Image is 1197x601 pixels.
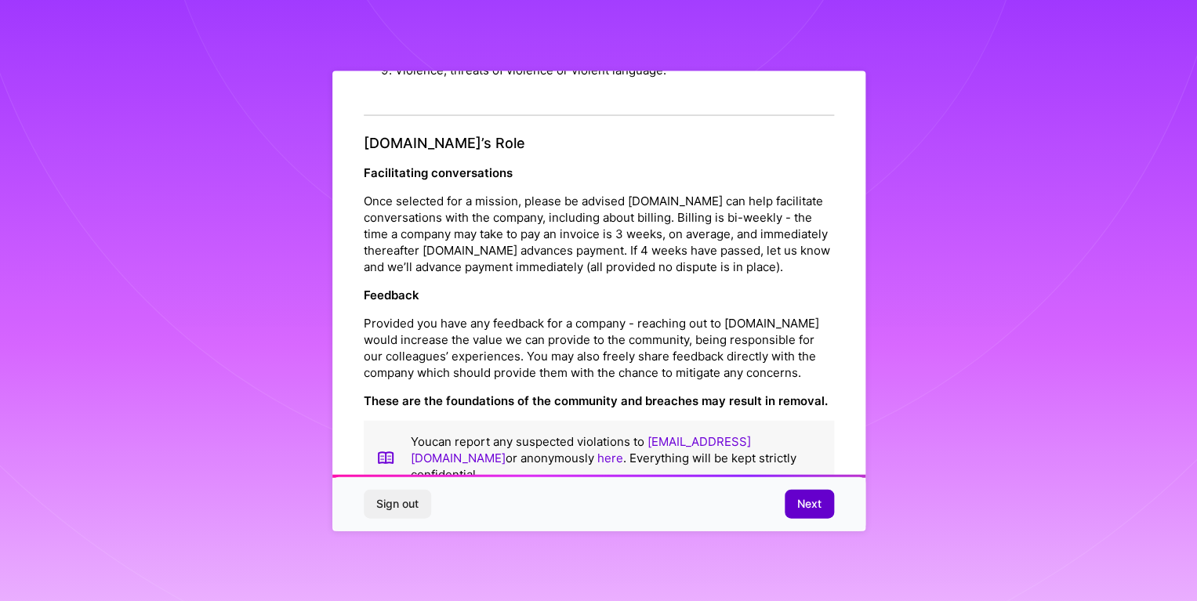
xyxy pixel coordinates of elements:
strong: Facilitating conversations [364,165,513,179]
span: Sign out [376,496,419,512]
img: book icon [376,433,395,482]
span: Next [797,496,822,512]
strong: These are the foundations of the community and breaches may result in removal. [364,393,828,407]
li: Violence, threats of violence or violent language. [395,56,834,85]
button: Sign out [364,490,431,518]
a: here [597,450,623,465]
a: [EMAIL_ADDRESS][DOMAIN_NAME] [411,433,751,465]
p: You can report any suspected violations to or anonymously . Everything will be kept strictly conf... [411,433,822,482]
p: Provided you have any feedback for a company - reaching out to [DOMAIN_NAME] would increase the v... [364,314,834,380]
button: Next [785,490,834,518]
strong: Feedback [364,287,419,302]
h4: [DOMAIN_NAME]’s Role [364,135,834,152]
p: Once selected for a mission, please be advised [DOMAIN_NAME] can help facilitate conversations wi... [364,192,834,274]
